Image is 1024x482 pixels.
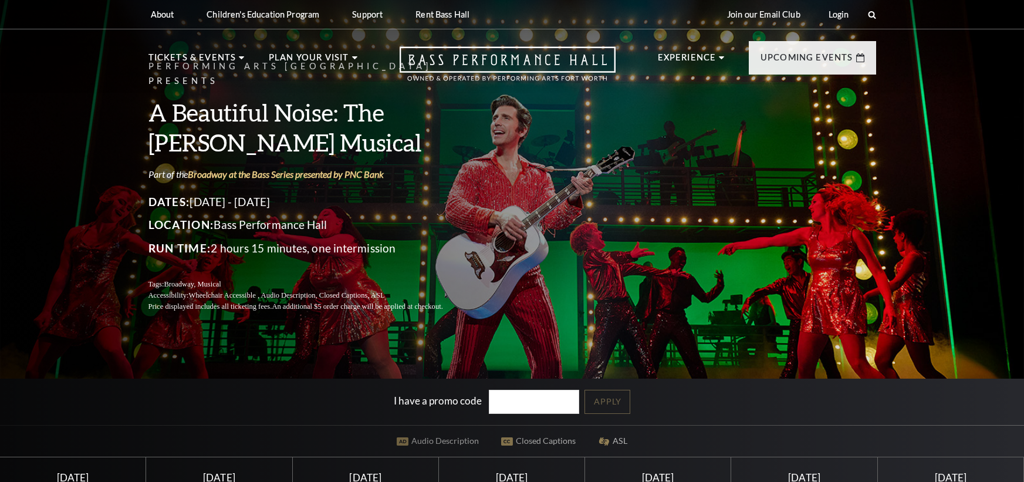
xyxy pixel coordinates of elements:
span: Run Time: [148,241,211,255]
p: Support [352,9,383,19]
p: [DATE] - [DATE] [148,193,471,211]
p: Rent Bass Hall [415,9,469,19]
p: Tags: [148,279,471,290]
a: Broadway at the Bass Series presented by PNC Bank [188,168,384,180]
p: Part of the [148,168,471,181]
p: Upcoming Events [761,50,853,72]
p: 2 hours 15 minutes, one intermission [148,239,471,258]
span: Dates: [148,195,190,208]
p: Plan Your Visit [269,50,349,72]
span: Wheelchair Accessible , Audio Description, Closed Captions, ASL [188,291,384,299]
p: About [151,9,174,19]
p: Accessibility: [148,290,471,301]
p: Experience [658,50,717,72]
p: Children's Education Program [207,9,319,19]
label: I have a promo code [394,395,482,407]
p: Price displayed includes all ticketing fees. [148,301,471,312]
span: Broadway, Musical [164,280,221,288]
p: Tickets & Events [148,50,236,72]
h3: A Beautiful Noise: The [PERSON_NAME] Musical [148,97,471,157]
span: Location: [148,218,214,231]
span: An additional $5 order charge will be applied at checkout. [272,302,442,311]
p: Bass Performance Hall [148,215,471,234]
